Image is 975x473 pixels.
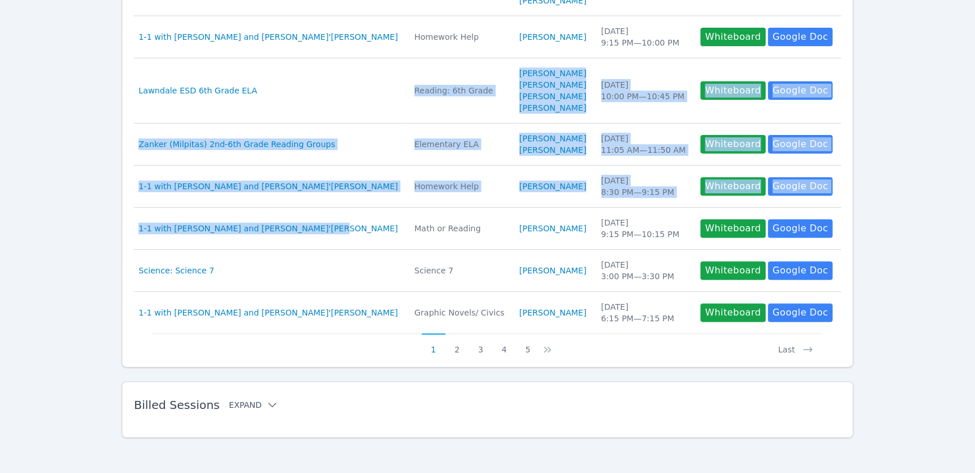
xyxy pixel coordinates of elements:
[134,123,841,166] tr: Zanker (Milpitas) 2nd-6th Grade Reading GroupsElementary ELA[PERSON_NAME][PERSON_NAME][DATE]11:05...
[519,67,586,79] a: [PERSON_NAME]
[700,177,766,196] button: Whiteboard
[519,265,586,276] a: [PERSON_NAME]
[519,133,586,144] a: [PERSON_NAME]
[134,250,841,292] tr: Science: Science 7Science 7[PERSON_NAME][DATE]3:00 PM—3:30 PMWhiteboardGoogle Doc
[414,181,505,192] div: Homework Help
[601,25,687,48] div: [DATE] 9:15 PM — 10:00 PM
[414,138,505,150] div: Elementary ELA
[138,181,397,192] a: 1-1 with [PERSON_NAME] and [PERSON_NAME]'[PERSON_NAME]
[134,398,219,412] span: Billed Sessions
[601,133,687,156] div: [DATE] 11:05 AM — 11:50 AM
[519,223,586,234] a: [PERSON_NAME]
[134,16,841,58] tr: 1-1 with [PERSON_NAME] and [PERSON_NAME]'[PERSON_NAME]Homework Help[PERSON_NAME][DATE]9:15 PM—10:...
[519,307,586,318] a: [PERSON_NAME]
[138,31,397,43] a: 1-1 with [PERSON_NAME] and [PERSON_NAME]'[PERSON_NAME]
[700,135,766,153] button: Whiteboard
[768,303,832,322] a: Google Doc
[768,28,832,46] a: Google Doc
[601,79,687,102] div: [DATE] 10:00 PM — 10:45 PM
[414,223,505,234] div: Math or Reading
[516,333,539,355] button: 5
[700,81,766,100] button: Whiteboard
[229,399,278,411] button: Expand
[700,303,766,322] button: Whiteboard
[768,135,832,153] a: Google Doc
[414,31,505,43] div: Homework Help
[134,166,841,208] tr: 1-1 with [PERSON_NAME] and [PERSON_NAME]'[PERSON_NAME]Homework Help[PERSON_NAME][DATE]8:30 PM—9:1...
[138,138,335,150] a: Zanker (Milpitas) 2nd-6th Grade Reading Groups
[601,259,687,282] div: [DATE] 3:00 PM — 3:30 PM
[601,175,687,198] div: [DATE] 8:30 PM — 9:15 PM
[768,177,832,196] a: Google Doc
[768,81,832,100] a: Google Doc
[768,261,832,280] a: Google Doc
[492,333,516,355] button: 4
[601,217,687,240] div: [DATE] 9:15 PM — 10:15 PM
[519,31,586,43] a: [PERSON_NAME]
[422,333,445,355] button: 1
[138,223,397,234] a: 1-1 with [PERSON_NAME] and [PERSON_NAME]'[PERSON_NAME]
[414,265,505,276] div: Science 7
[138,85,257,96] a: Lawndale ESD 6th Grade ELA
[134,208,841,250] tr: 1-1 with [PERSON_NAME] and [PERSON_NAME]'[PERSON_NAME]Math or Reading[PERSON_NAME][DATE]9:15 PM—1...
[519,181,586,192] a: [PERSON_NAME]
[768,219,832,238] a: Google Doc
[700,219,766,238] button: Whiteboard
[138,265,214,276] a: Science: Science 7
[519,144,586,156] a: [PERSON_NAME]
[601,301,687,324] div: [DATE] 6:15 PM — 7:15 PM
[519,91,586,102] a: [PERSON_NAME]
[700,28,766,46] button: Whiteboard
[700,261,766,280] button: Whiteboard
[519,102,586,114] a: [PERSON_NAME]
[445,333,469,355] button: 2
[414,85,505,96] div: Reading: 6th Grade
[134,58,841,123] tr: Lawndale ESD 6th Grade ELAReading: 6th Grade[PERSON_NAME][PERSON_NAME][PERSON_NAME][PERSON_NAME][...
[469,333,493,355] button: 3
[519,79,586,91] a: [PERSON_NAME]
[414,307,505,318] div: Graphic Novels/ Civics
[138,307,397,318] a: 1-1 with [PERSON_NAME] and [PERSON_NAME]'[PERSON_NAME]
[769,333,823,355] button: Last
[134,292,841,333] tr: 1-1 with [PERSON_NAME] and [PERSON_NAME]'[PERSON_NAME]Graphic Novels/ Civics[PERSON_NAME][DATE]6:...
